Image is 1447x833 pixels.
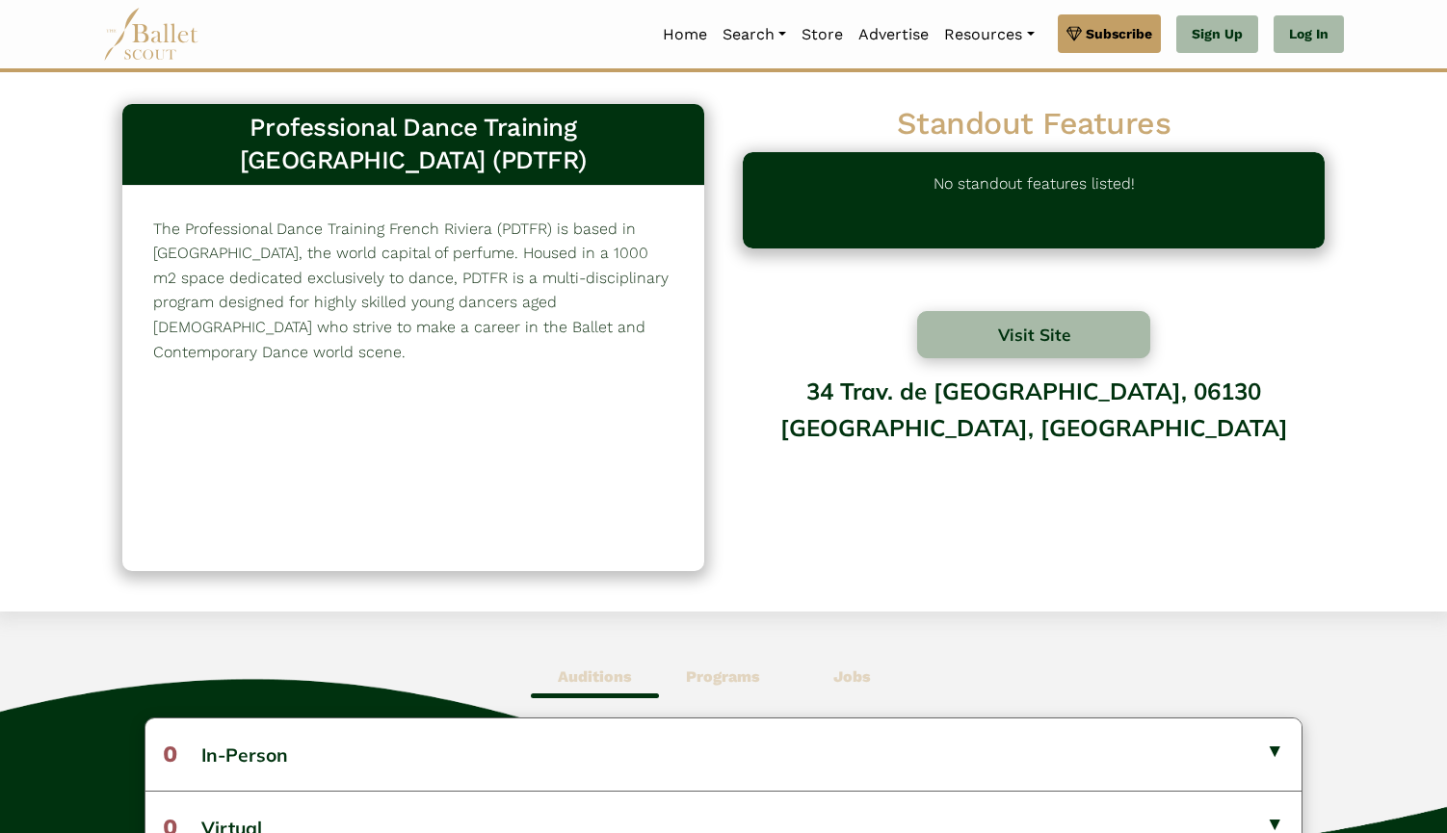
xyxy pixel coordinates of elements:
[163,741,177,768] span: 0
[1176,15,1258,54] a: Sign Up
[1086,23,1152,44] span: Subscribe
[1066,23,1082,44] img: gem.svg
[743,104,1325,144] h2: Standout Features
[833,667,871,686] b: Jobs
[1058,14,1161,53] a: Subscribe
[655,14,715,55] a: Home
[794,14,851,55] a: Store
[1274,15,1344,54] a: Log In
[153,217,673,365] p: The Professional Dance Training French Riviera (PDTFR) is based in [GEOGRAPHIC_DATA], the world c...
[686,667,760,686] b: Programs
[558,667,632,686] b: Auditions
[145,718,1302,790] button: 0In-Person
[934,171,1135,229] p: No standout features listed!
[743,363,1325,518] div: 34 Trav. de [GEOGRAPHIC_DATA], 06130 [GEOGRAPHIC_DATA], [GEOGRAPHIC_DATA] ​
[851,14,936,55] a: Advertise
[936,14,1041,55] a: Resources
[917,311,1150,358] button: Visit Site
[138,112,689,177] h3: Professional Dance Training [GEOGRAPHIC_DATA] (PDTFR)
[715,14,794,55] a: Search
